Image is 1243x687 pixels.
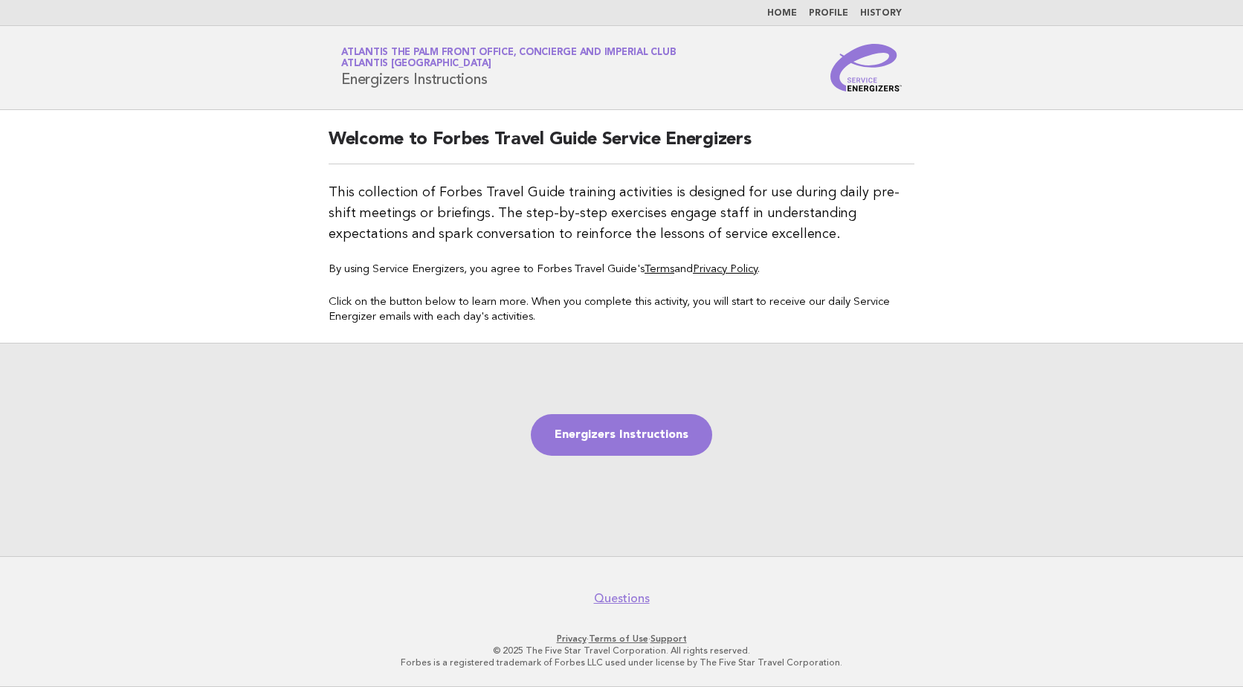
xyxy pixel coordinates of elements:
[329,295,914,325] p: Click on the button below to learn more. When you complete this activity, you will start to recei...
[594,591,650,606] a: Questions
[341,48,676,87] h1: Energizers Instructions
[341,48,676,68] a: Atlantis The Palm Front Office, Concierge and Imperial ClubAtlantis [GEOGRAPHIC_DATA]
[329,182,914,245] p: This collection of Forbes Travel Guide training activities is designed for use during daily pre-s...
[557,633,587,644] a: Privacy
[693,264,758,275] a: Privacy Policy
[589,633,648,644] a: Terms of Use
[830,44,902,91] img: Service Energizers
[645,264,674,275] a: Terms
[809,9,848,18] a: Profile
[329,128,914,164] h2: Welcome to Forbes Travel Guide Service Energizers
[167,657,1076,668] p: Forbes is a registered trademark of Forbes LLC used under license by The Five Star Travel Corpora...
[167,645,1076,657] p: © 2025 The Five Star Travel Corporation. All rights reserved.
[860,9,902,18] a: History
[329,262,914,277] p: By using Service Energizers, you agree to Forbes Travel Guide's and .
[531,414,712,456] a: Energizers Instructions
[167,633,1076,645] p: · ·
[341,59,491,69] span: Atlantis [GEOGRAPHIC_DATA]
[767,9,797,18] a: Home
[650,633,687,644] a: Support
